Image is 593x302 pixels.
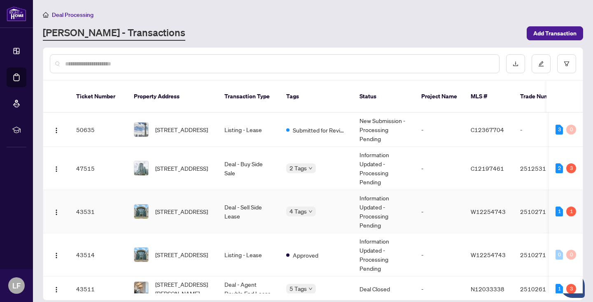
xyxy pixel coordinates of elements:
[415,81,464,113] th: Project Name
[70,81,127,113] th: Ticket Number
[70,276,127,302] td: 43511
[155,164,208,173] span: [STREET_ADDRESS]
[556,250,563,260] div: 0
[566,207,576,216] div: 1
[43,26,185,41] a: [PERSON_NAME] - Transactions
[280,81,353,113] th: Tags
[514,81,571,113] th: Trade Number
[50,248,63,261] button: Logo
[353,147,415,190] td: Information Updated - Processing Pending
[353,276,415,302] td: Deal Closed
[353,190,415,233] td: Information Updated - Processing Pending
[293,251,318,260] span: Approved
[218,147,280,190] td: Deal - Buy Side Sale
[134,123,148,137] img: thumbnail-img
[415,276,464,302] td: -
[218,81,280,113] th: Transaction Type
[471,126,504,133] span: C12367704
[134,161,148,175] img: thumbnail-img
[53,127,60,134] img: Logo
[134,204,148,218] img: thumbnail-img
[471,165,504,172] span: C12197461
[353,81,415,113] th: Status
[134,248,148,262] img: thumbnail-img
[53,286,60,293] img: Logo
[308,166,313,170] span: down
[127,81,218,113] th: Property Address
[155,280,211,298] span: [STREET_ADDRESS][PERSON_NAME]
[218,190,280,233] td: Deal - Sell Side Lease
[289,284,307,293] span: 5 Tags
[514,147,571,190] td: 2512531
[50,123,63,136] button: Logo
[70,147,127,190] td: 47515
[12,280,21,291] span: LF
[289,163,307,173] span: 2 Tags
[514,233,571,276] td: 2510271
[557,54,576,73] button: filter
[566,284,576,294] div: 3
[155,250,208,259] span: [STREET_ADDRESS]
[566,163,576,173] div: 3
[50,162,63,175] button: Logo
[293,125,346,135] span: Submitted for Review
[556,125,563,135] div: 3
[43,12,49,18] span: home
[464,81,514,113] th: MLS #
[514,113,571,147] td: -
[308,209,313,214] span: down
[50,282,63,295] button: Logo
[471,285,504,293] span: N12033338
[353,233,415,276] td: Information Updated - Processing Pending
[564,61,570,67] span: filter
[533,27,577,40] span: Add Transaction
[556,207,563,216] div: 1
[513,61,518,67] span: download
[538,61,544,67] span: edit
[506,54,525,73] button: download
[566,125,576,135] div: 0
[134,282,148,296] img: thumbnail-img
[415,233,464,276] td: -
[218,233,280,276] td: Listing - Lease
[471,251,506,258] span: W12254743
[70,190,127,233] td: 43531
[415,190,464,233] td: -
[556,163,563,173] div: 2
[415,147,464,190] td: -
[53,209,60,216] img: Logo
[218,276,280,302] td: Deal - Agent Double End Lease
[53,166,60,172] img: Logo
[70,233,127,276] td: 43514
[471,208,506,215] span: W12254743
[7,6,26,21] img: logo
[514,276,571,302] td: 2510261
[566,250,576,260] div: 0
[50,205,63,218] button: Logo
[52,11,93,19] span: Deal Processing
[353,113,415,147] td: New Submission - Processing Pending
[415,113,464,147] td: -
[155,207,208,216] span: [STREET_ADDRESS]
[289,207,307,216] span: 4 Tags
[53,252,60,259] img: Logo
[155,125,208,134] span: [STREET_ADDRESS]
[514,190,571,233] td: 2510271
[532,54,551,73] button: edit
[218,113,280,147] td: Listing - Lease
[70,113,127,147] td: 50635
[308,287,313,291] span: down
[556,284,563,294] div: 1
[527,26,583,40] button: Add Transaction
